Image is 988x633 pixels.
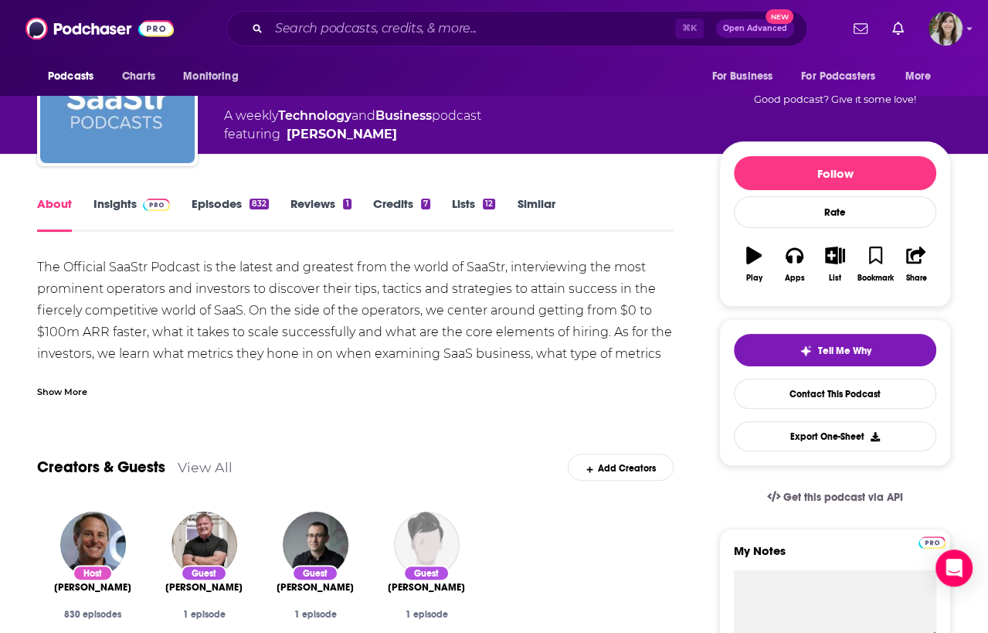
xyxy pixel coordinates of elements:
[73,565,113,581] div: Host
[272,609,358,620] div: 1 episode
[754,94,916,105] span: Good podcast? Give it some love!
[224,107,481,144] div: A weekly podcast
[886,15,910,42] a: Show notifications dropdown
[734,379,936,409] a: Contact This Podcast
[287,125,397,144] a: Jason Lemkin
[60,512,126,577] img: Jason Lemkin
[373,196,430,232] a: Credits7
[517,196,555,232] a: Similar
[734,156,936,190] button: Follow
[278,108,351,123] a: Technology
[452,196,495,232] a: Lists12
[734,196,936,228] div: Rate
[49,609,136,620] div: 830 episodes
[774,237,814,292] button: Apps
[37,62,114,91] button: open menu
[905,66,932,87] span: More
[857,274,894,283] div: Bookmark
[783,491,903,504] span: Get this podcast via API
[143,199,170,211] img: Podchaser Pro
[292,565,338,581] div: Guest
[37,196,72,232] a: About
[895,62,951,91] button: open menu
[48,66,93,87] span: Podcasts
[290,196,351,232] a: Reviews1
[847,15,874,42] a: Show notifications dropdown
[54,581,131,594] a: Jason Lemkin
[483,199,495,209] div: 12
[675,19,704,39] span: ⌘ K
[716,19,794,38] button: Open AdvancedNew
[388,581,465,594] span: [PERSON_NAME]
[801,66,875,87] span: For Podcasters
[568,454,674,481] div: Add Creators
[250,199,269,209] div: 832
[37,257,674,386] div: The Official SaaStr Podcast is the latest and greatest from the world of SaaStr, interviewing the...
[785,274,805,283] div: Apps
[394,512,460,577] img: Julie Herendeen
[829,274,841,283] div: List
[375,108,432,123] a: Business
[929,12,963,46] img: User Profile
[161,609,247,620] div: 1 episode
[93,196,170,232] a: InsightsPodchaser Pro
[818,345,871,357] span: Tell Me Why
[181,565,227,581] div: Guest
[122,66,155,87] span: Charts
[165,581,243,594] span: [PERSON_NAME]
[701,62,792,91] button: open menu
[734,421,936,451] button: Export One-Sheet
[183,66,238,87] span: Monitoring
[711,66,772,87] span: For Business
[855,237,895,292] button: Bookmark
[723,25,787,32] span: Open Advanced
[283,512,348,577] img: Mickey Alon
[171,512,237,577] img: Tim Kopp
[734,237,774,292] button: Play
[54,581,131,594] span: [PERSON_NAME]
[277,581,354,594] a: Mickey Alon
[746,274,762,283] div: Play
[734,543,936,570] label: My Notes
[918,536,946,549] img: Podchaser Pro
[351,108,375,123] span: and
[896,237,936,292] button: Share
[224,125,481,144] span: featuring
[929,12,963,46] button: Show profile menu
[421,199,430,209] div: 7
[383,609,470,620] div: 1 episode
[929,12,963,46] span: Logged in as devinandrade
[112,62,165,91] a: Charts
[37,458,165,477] a: Creators & Guests
[734,334,936,366] button: tell me why sparkleTell Me Why
[165,581,243,594] a: Tim Kopp
[918,534,946,549] a: Pro website
[815,237,855,292] button: List
[269,16,675,41] input: Search podcasts, credits, & more...
[766,9,793,24] span: New
[226,11,807,46] div: Search podcasts, credits, & more...
[172,62,258,91] button: open menu
[343,199,351,209] div: 1
[178,459,233,475] a: View All
[800,345,812,357] img: tell me why sparkle
[25,14,174,43] img: Podchaser - Follow, Share and Rate Podcasts
[403,565,450,581] div: Guest
[935,550,973,587] div: Open Intercom Messenger
[791,62,898,91] button: open menu
[277,581,354,594] span: [PERSON_NAME]
[192,196,269,232] a: Episodes832
[388,581,465,594] a: Julie Herendeen
[755,478,915,516] a: Get this podcast via API
[905,274,926,283] div: Share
